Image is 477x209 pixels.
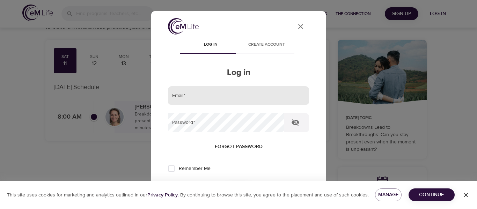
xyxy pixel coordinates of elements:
span: Forgot password [215,142,263,151]
b: Privacy Policy [147,192,178,198]
span: Manage [381,191,396,199]
div: disabled tabs example [168,37,309,54]
span: Continue [414,191,449,199]
button: close [292,18,309,35]
img: logo [168,18,199,35]
span: Log in [187,41,234,48]
span: Create account [243,41,290,48]
button: Forgot password [212,140,265,153]
h2: Log in [168,68,309,78]
span: Remember Me [179,165,211,172]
